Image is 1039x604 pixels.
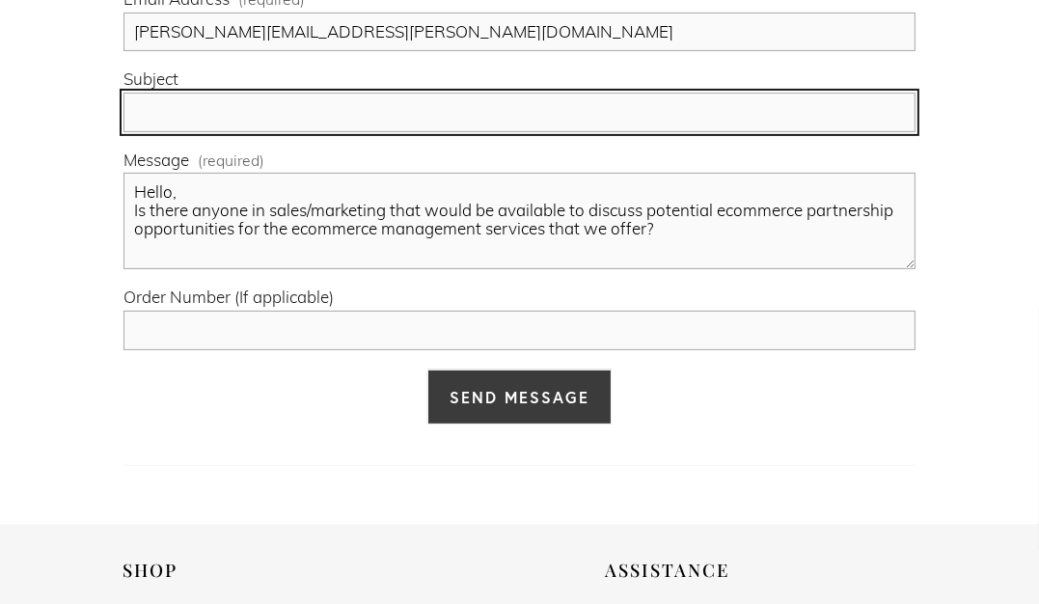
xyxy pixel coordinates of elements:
span: Order Number (If applicable) [123,288,334,307]
button: Send MessageSend Message [427,370,612,425]
span: Subject [123,70,178,89]
h2: Shop [123,560,434,581]
span: Send Message [450,387,589,407]
span: Message [123,151,189,170]
textarea: Hello, Is there anyone in sales/marketing that would be available to discuss potential ecommerce ... [123,173,915,269]
h2: Assistance [605,560,916,581]
span: (required) [198,151,264,168]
